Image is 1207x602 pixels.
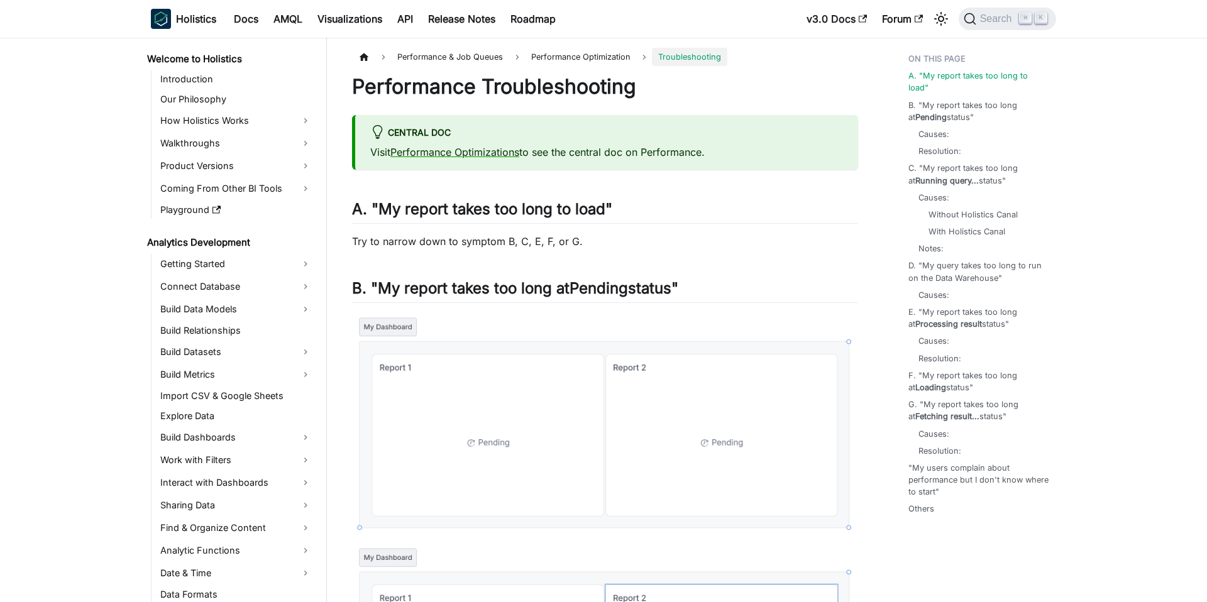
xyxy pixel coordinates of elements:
a: Visualizations [310,9,390,29]
a: C. "My report takes too long atRunning query...status" [908,162,1049,186]
a: Causes: [918,128,949,140]
a: Explore Data [157,407,316,425]
a: Causes: [918,289,949,301]
strong: Loading [915,383,946,392]
a: Resolution: [918,445,961,457]
strong: Running query... [915,176,979,185]
a: Analytics Development [143,234,316,251]
a: Build Relationships [157,322,316,339]
a: Resolution: [918,145,961,157]
a: Welcome to Holistics [143,50,316,68]
a: Playground [157,201,316,219]
img: performance-perf-pending [352,313,858,539]
a: Analytic Functions [157,540,316,561]
nav: Breadcrumbs [352,48,858,66]
img: Holistics [151,9,171,29]
a: A. "My report takes too long to load" [908,70,1049,94]
a: D. "My query takes too long to run on the Data Warehouse" [908,260,1049,283]
a: Coming From Other BI Tools [157,178,316,199]
a: Getting Started [157,254,316,274]
a: How Holistics Works [157,111,316,131]
a: "My users complain about performance but I don't know where to start" [908,462,1049,498]
a: E. "My report takes too long atProcessing resultstatus" [908,306,1049,330]
button: Search (Command+K) [959,8,1056,30]
a: Import CSV & Google Sheets [157,387,316,405]
a: Product Versions [157,156,316,176]
a: Causes: [918,335,949,347]
a: v3.0 Docs [799,9,874,29]
span: Performance Optimization [531,52,631,62]
a: Our Philosophy [157,90,316,108]
a: G. "My report takes too long atFetching result...status" [908,398,1049,422]
a: Without Holistics Canal [929,209,1018,221]
div: Central Doc [370,125,843,141]
a: Introduction [157,70,316,88]
nav: Docs sidebar [138,38,327,602]
a: Build Dashboards [157,427,316,447]
a: API [390,9,421,29]
h2: A. "My report takes too long to load" [352,200,858,224]
strong: Processing result [915,319,982,329]
a: Causes: [918,428,949,440]
a: Forum [874,9,930,29]
span: Troubleshooting [652,48,727,66]
a: Docs [226,9,266,29]
b: Holistics [176,11,216,26]
a: Find & Organize Content [157,518,316,538]
a: Connect Database [157,276,316,297]
a: B. "My report takes too long atPendingstatus" [908,99,1049,123]
span: Performance & Job Queues [391,48,509,66]
a: HolisticsHolistics [151,9,216,29]
a: With Holistics Canal [929,226,1005,238]
kbd: ⌘ [1019,13,1032,24]
h1: Performance Troubleshooting [352,74,858,99]
strong: Pending [570,279,628,297]
a: Roadmap [503,9,563,29]
a: Build Datasets [157,342,316,362]
a: F. "My report takes too long atLoadingstatus" [908,369,1049,393]
a: Resolution: [918,353,961,364]
h2: B. "My report takes too long at status" [352,279,858,303]
button: Switch between dark and light mode (currently light mode) [931,9,951,29]
strong: Pending [915,112,947,122]
a: Causes: [918,192,949,204]
a: Home page [352,48,376,66]
strong: Fetching result... [915,412,979,421]
a: Notes: [918,243,944,254]
a: Work with Filters [157,450,316,470]
span: Search [976,13,1020,25]
a: Sharing Data [157,495,316,515]
a: Interact with Dashboards [157,473,316,493]
a: Date & Time [157,563,316,583]
a: Build Metrics [157,364,316,385]
kbd: K [1035,13,1047,24]
a: Build Data Models [157,299,316,319]
p: Visit to see the central doc on Performance. [370,145,843,160]
a: Performance Optimizations [390,146,519,158]
p: Try to narrow down to symptom B, C, E, F, or G. [352,234,858,249]
a: AMQL [266,9,310,29]
a: Performance Optimization [525,48,637,66]
a: Others [908,503,934,515]
a: Release Notes [421,9,503,29]
a: Walkthroughs [157,133,316,153]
